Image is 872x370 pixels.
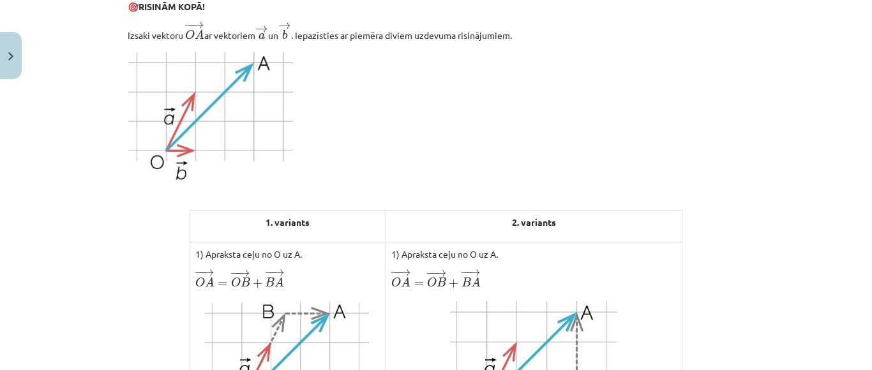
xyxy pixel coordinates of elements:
span: − [394,269,395,276]
span: a [259,33,265,40]
span: − [264,269,274,276]
span: → [434,270,447,277]
span: = [218,281,227,286]
span: B [462,277,471,286]
span: → [468,269,481,276]
span: − [194,269,204,276]
span: − [267,269,269,276]
b: 2.﻿ variants [512,216,556,228]
span: − [230,270,239,277]
span: A [471,277,481,286]
span: O [231,277,241,287]
span: → [202,269,214,276]
span: B [241,277,250,286]
span: − [184,22,193,29]
span: B [265,277,274,286]
span: → [278,22,291,29]
p: 1) Apraksta ceļu no O uz A. [391,248,677,261]
span: − [430,270,431,277]
span: O [427,277,437,287]
b: 1.﻿ variants [266,216,310,228]
span: − [460,269,470,276]
span: + [253,279,262,288]
span: B [437,277,446,286]
span: + [449,279,458,288]
span: O [185,30,195,40]
span: → [272,269,285,276]
span: → [192,22,204,29]
span: − [234,270,235,277]
span: A [195,29,204,39]
span: A [274,277,284,286]
span: → [237,270,250,277]
span: A [205,277,214,286]
span: A [401,277,410,286]
span: = [414,281,424,286]
img: icon-close-lesson-0947bae3869378f0d4975bcd49f059093ad1ed9edebbc8119c70593378902aed.svg [8,52,13,61]
span: → [255,26,268,33]
span: − [198,269,199,276]
span: → [398,269,411,276]
span: − [188,22,189,29]
span: − [390,269,400,276]
span: O [195,277,205,287]
p: Izsaki vektoru ﻿ ar vektoriem un . Iepazīsties ar piemēra diviem uzdevuma risinājumiem. [128,21,744,43]
b: RISINĀM KOPĀ! [139,1,205,12]
span: − [464,269,465,276]
p: 1) Apraksta ceļu no O uz A. [195,248,381,261]
span: − [426,270,435,277]
span: O [391,277,401,287]
span: b [282,30,287,40]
